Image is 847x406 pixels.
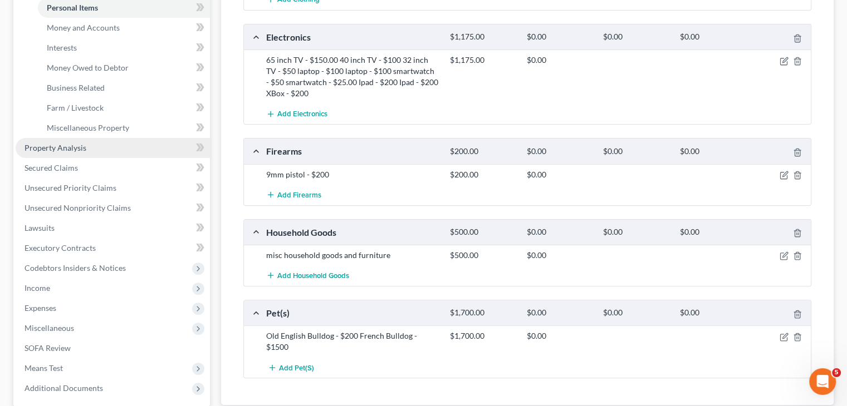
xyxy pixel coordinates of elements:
[277,110,327,118] span: Add Electronics
[38,98,210,118] a: Farm / Livestock
[521,227,598,237] div: $0.00
[444,250,521,261] div: $500.00
[444,308,521,318] div: $1,700.00
[521,169,598,180] div: $0.00
[444,169,521,180] div: $200.00
[444,32,521,42] div: $1,175.00
[444,227,521,237] div: $500.00
[38,118,210,138] a: Miscellaneous Property
[16,198,210,218] a: Unsecured Nonpriority Claims
[261,330,444,353] div: Old English Bulldog - $200 French Bulldog - $1500
[25,283,50,293] span: Income
[266,265,349,286] button: Add Household Goods
[16,138,210,158] a: Property Analysis
[279,363,314,372] span: Add Pet(s)
[674,146,751,157] div: $0.00
[521,250,598,261] div: $0.00
[261,145,444,157] div: Firearms
[521,308,598,318] div: $0.00
[266,357,315,378] button: Add Pet(s)
[809,368,836,395] iframe: Intercom live chat
[266,103,327,124] button: Add Electronics
[674,227,751,237] div: $0.00
[832,368,841,377] span: 5
[47,63,129,72] span: Money Owed to Debtor
[47,3,98,12] span: Personal Items
[444,146,521,157] div: $200.00
[47,43,77,52] span: Interests
[25,343,71,353] span: SOFA Review
[25,323,74,333] span: Miscellaneous
[25,203,131,212] span: Unsecured Nonpriority Claims
[16,238,210,258] a: Executory Contracts
[521,330,598,341] div: $0.00
[25,143,86,152] span: Property Analysis
[25,263,126,273] span: Codebtors Insiders & Notices
[261,250,444,261] div: misc household goods and furniture
[521,32,598,42] div: $0.00
[47,123,129,132] span: Miscellaneous Property
[16,218,210,238] a: Lawsuits
[47,83,105,92] span: Business Related
[277,190,321,199] span: Add Firearms
[261,307,444,319] div: Pet(s)
[598,308,674,318] div: $0.00
[38,58,210,78] a: Money Owed to Debtor
[266,185,321,205] button: Add Firearms
[598,32,674,42] div: $0.00
[16,338,210,358] a: SOFA Review
[261,55,444,99] div: 65 inch TV - $150.00 40 inch TV - $100 32 inch TV - $50 laptop - $100 laptop - $100 smartwatch - ...
[277,271,349,280] span: Add Household Goods
[16,158,210,178] a: Secured Claims
[261,226,444,238] div: Household Goods
[674,308,751,318] div: $0.00
[444,55,521,66] div: $1,175.00
[47,103,104,112] span: Farm / Livestock
[25,223,55,232] span: Lawsuits
[16,178,210,198] a: Unsecured Priority Claims
[674,32,751,42] div: $0.00
[261,169,444,180] div: 9mm pistol - $200
[25,243,96,252] span: Executory Contracts
[521,146,598,157] div: $0.00
[25,163,78,172] span: Secured Claims
[25,303,56,313] span: Expenses
[25,183,116,192] span: Unsecured Priority Claims
[598,146,674,157] div: $0.00
[25,363,63,373] span: Means Test
[521,55,598,66] div: $0.00
[598,227,674,237] div: $0.00
[38,78,210,98] a: Business Related
[38,38,210,58] a: Interests
[261,31,444,43] div: Electronics
[444,330,521,341] div: $1,700.00
[47,23,120,32] span: Money and Accounts
[38,18,210,38] a: Money and Accounts
[25,383,103,393] span: Additional Documents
